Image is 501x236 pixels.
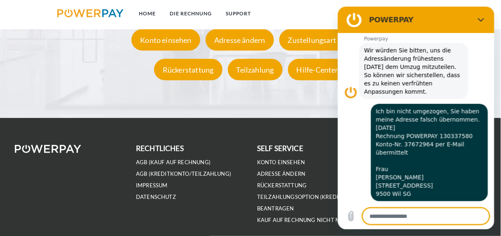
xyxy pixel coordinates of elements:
[57,9,124,17] img: logo-powerpay.svg
[279,29,370,51] div: Zustellungsart ändern
[206,29,274,51] div: Adresse ändern
[132,6,163,21] a: Home
[338,7,494,229] iframe: Messaging-Fenster
[136,144,184,153] b: rechtliches
[286,65,349,74] a: Hilfe-Center
[257,182,307,189] a: Rückerstattung
[136,170,231,177] a: AGB (Kreditkonto/Teilzahlung)
[154,59,222,80] div: Rückerstattung
[401,6,427,21] a: agb
[257,144,303,153] b: self service
[163,6,219,21] a: DIE RECHNUNG
[219,6,258,21] a: SUPPORT
[136,159,211,166] a: AGB (Kauf auf Rechnung)
[152,65,225,74] a: Rückerstattung
[136,182,168,189] a: IMPRESSUM
[131,29,200,51] div: Konto einsehen
[228,59,283,80] div: Teilzahlung
[15,145,81,153] img: logo-powerpay-white.svg
[288,59,347,80] div: Hilfe-Center
[257,194,363,212] a: Teilzahlungsoption (KREDITKONTO) beantragen
[257,159,305,166] a: Konto einsehen
[257,170,306,177] a: Adresse ändern
[129,35,202,45] a: Konto einsehen
[136,194,176,201] a: DATENSCHUTZ
[226,65,285,74] a: Teilzahlung
[257,217,362,224] a: Kauf auf Rechnung nicht möglich
[277,35,372,45] a: Zustellungsart ändern
[204,35,276,45] a: Adresse ändern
